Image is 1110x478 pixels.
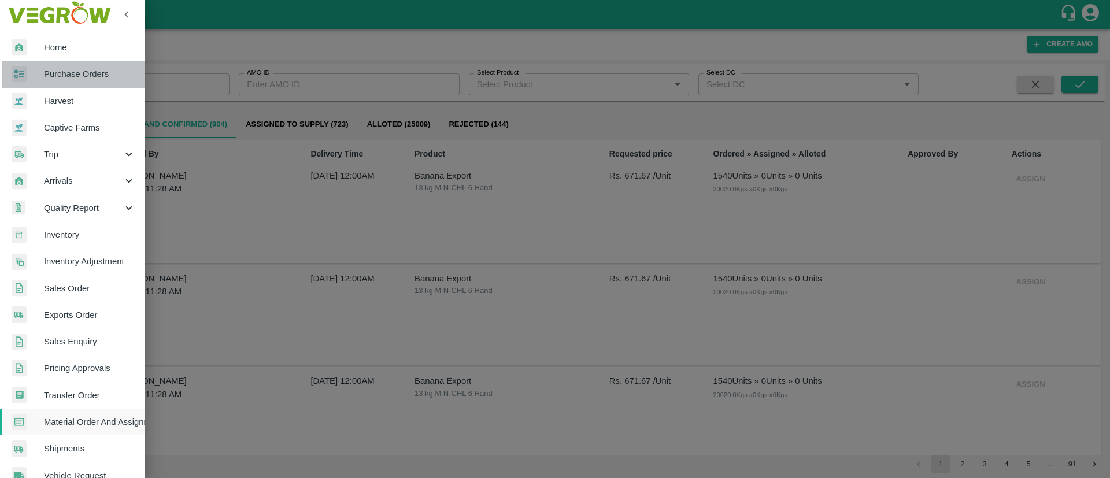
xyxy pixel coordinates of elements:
span: Home [44,41,135,54]
img: whArrival [12,39,27,56]
img: shipments [12,440,27,457]
img: harvest [12,92,27,110]
img: sales [12,334,27,350]
span: Trip [44,148,123,161]
span: Harvest [44,95,135,108]
span: Captive Farms [44,121,135,134]
span: Purchase Orders [44,68,135,80]
span: Sales Order [44,282,135,295]
img: inventory [12,253,27,270]
span: Inventory Adjustment [44,255,135,268]
img: reciept [12,66,27,83]
span: Quality Report [44,202,123,214]
span: Inventory [44,228,135,241]
span: Arrivals [44,175,123,187]
img: harvest [12,119,27,136]
span: Material Order And Assignment [44,416,135,428]
span: Transfer Order [44,389,135,402]
span: Exports Order [44,309,135,321]
img: qualityReport [12,201,25,215]
img: centralMaterial [12,414,27,431]
span: Sales Enquiry [44,335,135,348]
img: whTransfer [12,387,27,403]
span: Pricing Approvals [44,362,135,375]
img: sales [12,360,27,377]
img: shipments [12,306,27,323]
img: whInventory [12,227,27,243]
img: delivery [12,146,27,163]
img: sales [12,280,27,297]
span: Shipments [44,442,135,455]
img: whArrival [12,173,27,190]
